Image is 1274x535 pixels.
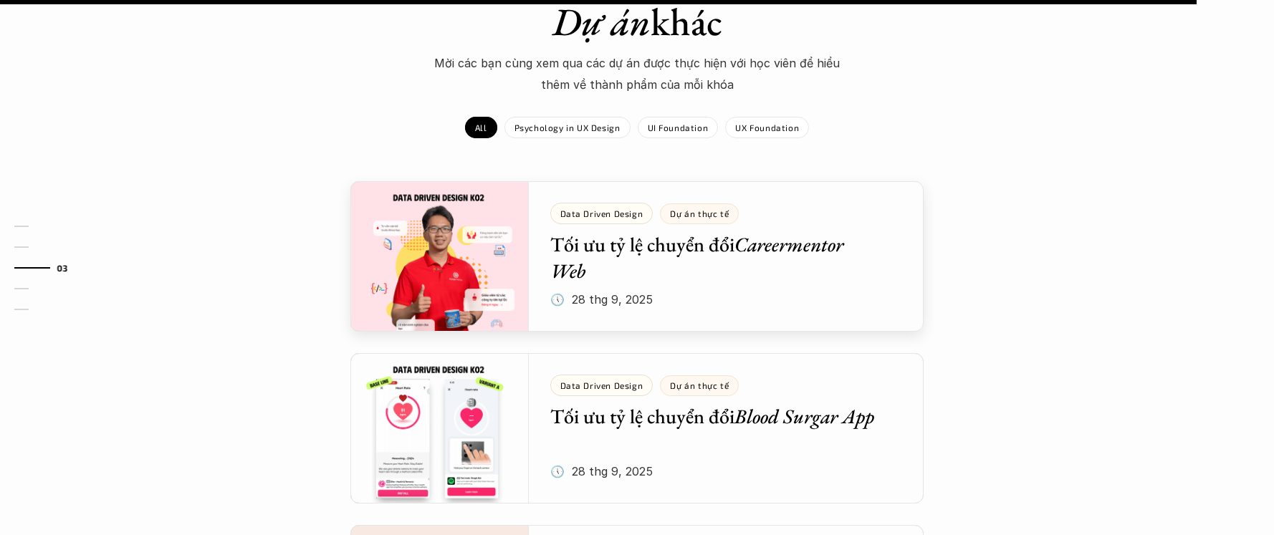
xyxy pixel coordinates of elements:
p: UI Foundation [648,122,709,132]
a: Data Driven DesignDự án thực tếTối ưu tỷ lệ chuyển đổiBlood Surgar App🕔 28 thg 9, 2025 [350,353,924,503]
strong: 03 [57,262,68,272]
p: All [475,122,487,132]
p: UX Foundation [735,122,799,132]
p: Psychology in UX Design [514,122,621,132]
a: 03 [14,259,82,276]
p: Mời các bạn cùng xem qua các dự án được thực hiện với học viên để hiểu thêm về thành phẩm của mỗi... [422,52,852,96]
a: Data Driven DesignDự án thực tếTối ưu tỷ lệ chuyển đổiCareermentor Web🕔 28 thg 9, 2025 [350,181,924,332]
